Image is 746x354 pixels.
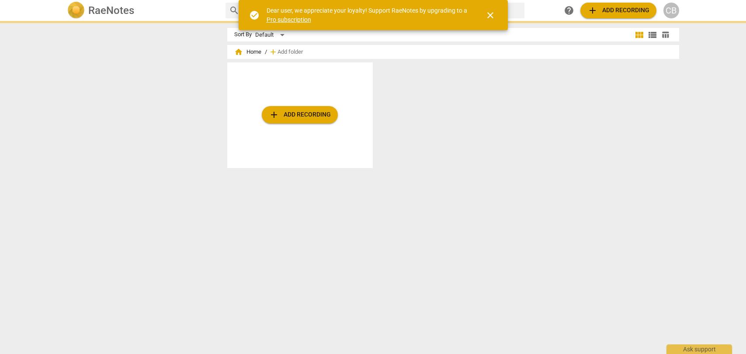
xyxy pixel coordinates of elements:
[663,3,679,18] button: CB
[587,5,649,16] span: Add recording
[666,344,732,354] div: Ask support
[659,28,672,41] button: Table view
[633,28,646,41] button: Tile view
[67,2,85,19] img: Logo
[485,10,496,21] span: close
[267,6,469,24] div: Dear user, we appreciate your loyalty! Support RaeNotes by upgrading to a
[647,30,658,40] span: view_list
[269,110,279,120] span: add
[67,2,219,19] a: LogoRaeNotes
[561,3,577,18] a: Help
[265,49,267,55] span: /
[646,28,659,41] button: List view
[255,28,288,42] div: Default
[234,31,252,38] div: Sort By
[234,48,243,56] span: home
[278,49,303,55] span: Add folder
[580,3,656,18] button: Upload
[269,48,278,56] span: add
[564,5,574,16] span: help
[262,106,338,124] button: Upload
[634,30,645,40] span: view_module
[269,110,331,120] span: Add recording
[480,5,501,26] button: Close
[88,4,134,17] h2: RaeNotes
[234,48,261,56] span: Home
[661,31,670,39] span: table_chart
[249,10,260,21] span: check_circle
[587,5,598,16] span: add
[267,16,311,23] a: Pro subscription
[229,5,239,16] span: search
